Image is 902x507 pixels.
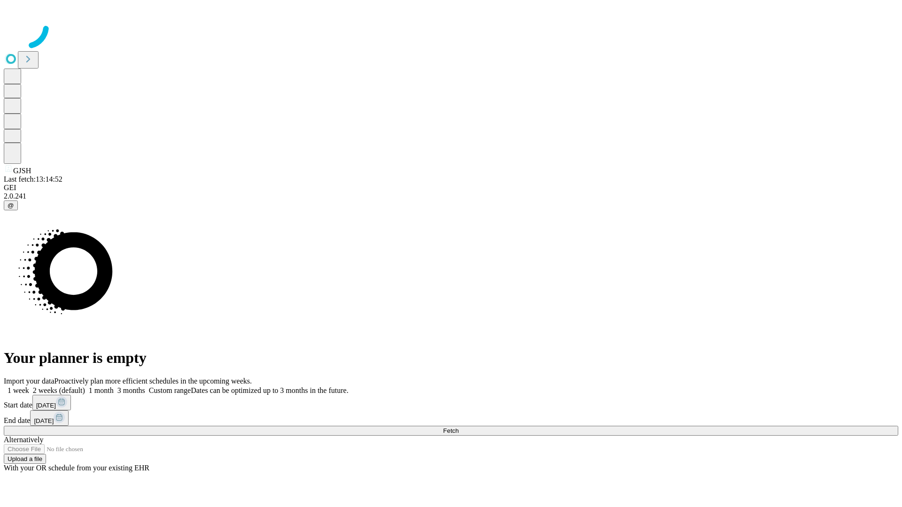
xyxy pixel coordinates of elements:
[4,184,898,192] div: GEI
[4,454,46,464] button: Upload a file
[443,427,459,434] span: Fetch
[8,386,29,394] span: 1 week
[4,410,898,426] div: End date
[4,395,898,410] div: Start date
[4,377,54,385] span: Import your data
[149,386,191,394] span: Custom range
[4,192,898,200] div: 2.0.241
[191,386,348,394] span: Dates can be optimized up to 3 months in the future.
[34,417,54,424] span: [DATE]
[4,464,149,472] span: With your OR schedule from your existing EHR
[54,377,252,385] span: Proactively plan more efficient schedules in the upcoming weeks.
[89,386,114,394] span: 1 month
[4,436,43,444] span: Alternatively
[117,386,145,394] span: 3 months
[36,402,56,409] span: [DATE]
[30,410,69,426] button: [DATE]
[32,395,71,410] button: [DATE]
[33,386,85,394] span: 2 weeks (default)
[4,426,898,436] button: Fetch
[4,349,898,367] h1: Your planner is empty
[13,167,31,175] span: GJSH
[4,200,18,210] button: @
[8,202,14,209] span: @
[4,175,62,183] span: Last fetch: 13:14:52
